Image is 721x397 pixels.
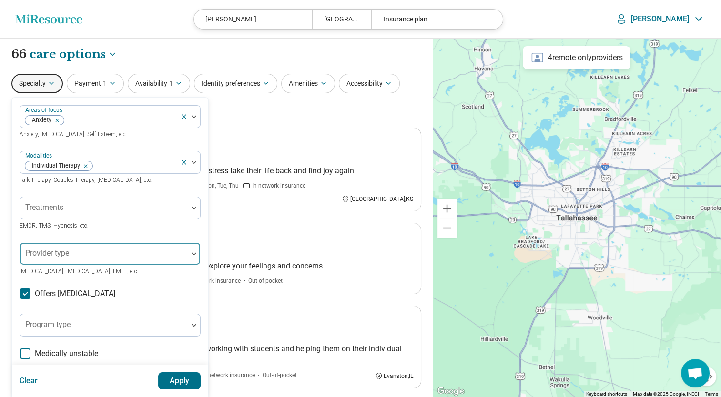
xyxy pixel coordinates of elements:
span: EMDR, TMS, Hypnosis, etc. [20,222,89,229]
label: Program type [25,320,71,329]
p: I welcome and affirm all identities. I truly enjoy working with students and helping them on thei... [48,343,413,366]
div: [GEOGRAPHIC_DATA] , KS [342,195,413,203]
div: 4 remote only providers [523,46,630,69]
h1: 66 [11,46,117,62]
div: Evanston , IL [375,372,413,380]
span: Talk Therapy, Couples Therapy, [MEDICAL_DATA], etc. [20,177,152,183]
span: care options [30,46,106,62]
a: Terms [705,391,718,397]
span: Individual Therapy [25,161,83,170]
span: Anxiety, [MEDICAL_DATA], Self-Esteem, etc. [20,131,127,138]
button: Zoom out [437,218,457,238]
span: Works Mon, Tue, Thu [187,181,239,190]
button: Apply [158,372,201,389]
span: In-network insurance [202,371,255,379]
div: Insurance plan [371,10,489,29]
span: Out-of-pocket [248,277,283,285]
span: In-network insurance [187,277,241,285]
button: Care options [30,46,117,62]
button: Accessibility [339,74,400,93]
label: Provider type [25,248,69,258]
button: Specialty [11,74,63,93]
button: Amenities [281,74,335,93]
label: Areas of focus [25,107,64,113]
label: Modalities [25,152,54,159]
p: [PERSON_NAME] [631,14,689,24]
button: Availability1 [128,74,190,93]
span: 1 [169,79,173,89]
div: [PERSON_NAME] [194,10,312,29]
span: [MEDICAL_DATA], [MEDICAL_DATA], LMFT, etc. [20,268,139,275]
span: Medically unstable [35,348,98,359]
span: In-network insurance [252,181,305,190]
span: Map data ©2025 Google, INEGI [633,391,699,397]
button: Zoom in [437,199,457,218]
p: I provide a safe and supportive environment to explore your feelings and concerns. [48,260,413,272]
span: Anxiety [25,116,54,125]
p: I help women experiencing burnout anxiety and stress take their life back and find joy again! [48,165,413,177]
button: Clear [20,372,38,389]
button: Identity preferences [194,74,277,93]
div: [GEOGRAPHIC_DATA], [GEOGRAPHIC_DATA] [312,10,371,29]
a: Open chat [681,359,710,387]
span: Out-of-pocket [263,371,297,379]
button: Payment1 [67,74,124,93]
label: Treatments [25,203,63,212]
span: Offers [MEDICAL_DATA] [35,288,115,299]
span: 1 [103,79,107,89]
